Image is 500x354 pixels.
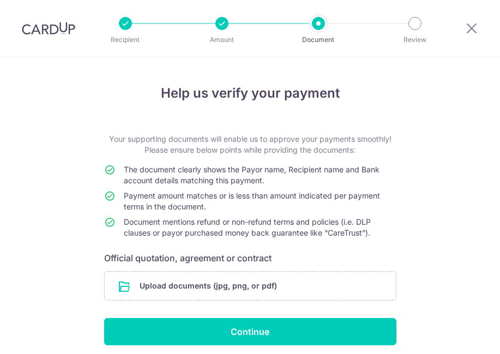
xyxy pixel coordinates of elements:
p: Document [288,34,349,45]
p: Your supporting documents will enable us to approve your payments smoothly! Please ensure below p... [104,134,396,155]
img: CardUp [22,22,75,35]
span: The document clearly shows the Payor name, Recipient name and Bank account details matching this ... [124,165,379,185]
input: Continue [104,318,396,345]
h6: Official quotation, agreement or contract [104,251,396,265]
iframe: Opens a widget where you can find more information [430,321,489,349]
p: Amount [191,34,252,45]
p: Recipient [95,34,156,45]
div: Upload documents (jpg, png, or pdf) [104,271,396,301]
span: Payment amount matches or is less than amount indicated per payment terms in the document. [124,191,380,211]
p: Review [384,34,445,45]
span: Document mentions refund or non-refund terms and policies (i.e. DLP clauses or payor purchased mo... [124,217,371,237]
h4: Help us verify your payment [104,83,396,103]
